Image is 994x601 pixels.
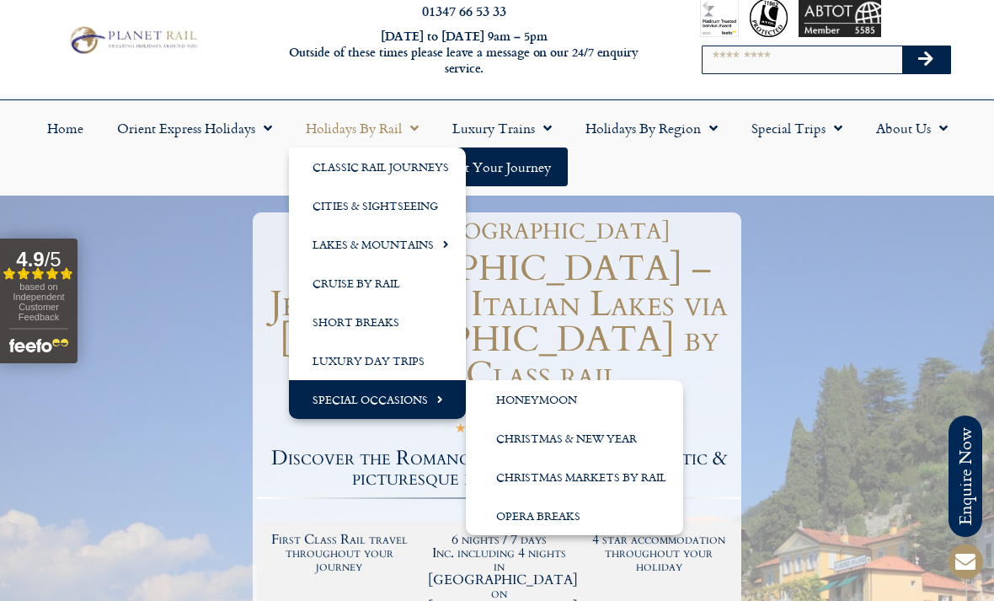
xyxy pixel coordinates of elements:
nav: Menu [8,109,986,186]
a: About Us [859,109,965,148]
a: Holidays by Region [569,109,735,148]
ul: Special Occasions [466,380,683,535]
a: Cruise by Rail [289,264,466,303]
h2: Discover the Romance of Italy's most romantic & picturesque holiday destination [257,448,741,489]
a: 01347 66 53 33 [422,1,506,20]
a: Christmas & New Year [466,419,683,458]
a: Special Trips [735,109,859,148]
h6: [DATE] to [DATE] 9am – 5pm Outside of these times please leave a message on our 24/7 enquiry serv... [270,29,659,76]
a: Opera Breaks [466,496,683,535]
i: ★ [455,422,466,438]
ul: Holidays by Rail [289,148,466,419]
a: Cities & Sightseeing [289,186,466,225]
a: Luxury Day Trips [289,341,466,380]
a: Luxury Trains [436,109,569,148]
a: Classic Rail Journeys [289,148,466,186]
a: Christmas Markets by Rail [466,458,683,496]
a: Short Breaks [289,303,466,341]
a: Special Occasions [289,380,466,419]
a: Start your Journey [426,148,568,186]
h2: 4 star accommodation throughout your holiday [587,533,730,573]
img: Planet Rail Train Holidays Logo [65,24,200,56]
a: Honeymoon [466,380,683,419]
button: Search [902,46,951,73]
a: Holidays by Rail [289,109,436,148]
a: Lakes & Mountains [289,225,466,264]
h1: Stunning [GEOGRAPHIC_DATA] [265,221,733,243]
h1: [GEOGRAPHIC_DATA] – Jewel of the Italian Lakes via [GEOGRAPHIC_DATA] by First Class rail [257,251,741,393]
a: Home [30,109,100,148]
div: 5/5 [455,421,543,438]
h2: First Class Rail travel throughout your journey [268,533,411,573]
a: Orient Express Holidays [100,109,289,148]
